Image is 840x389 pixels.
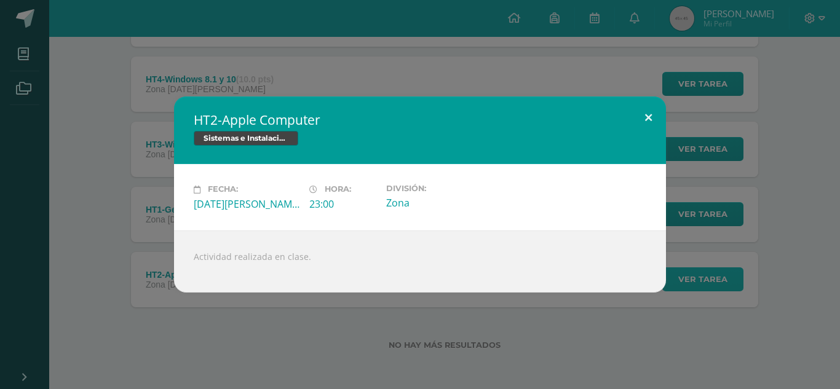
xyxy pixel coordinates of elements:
span: Sistemas e Instalación de Software [194,131,298,146]
span: Fecha: [208,185,238,194]
div: [DATE][PERSON_NAME] [194,197,299,211]
label: División: [386,184,492,193]
div: Actividad realizada en clase. [174,230,666,293]
span: Hora: [325,185,351,194]
div: Zona [386,196,492,210]
h2: HT2-Apple Computer [194,111,646,128]
button: Close (Esc) [631,96,666,138]
div: 23:00 [309,197,376,211]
